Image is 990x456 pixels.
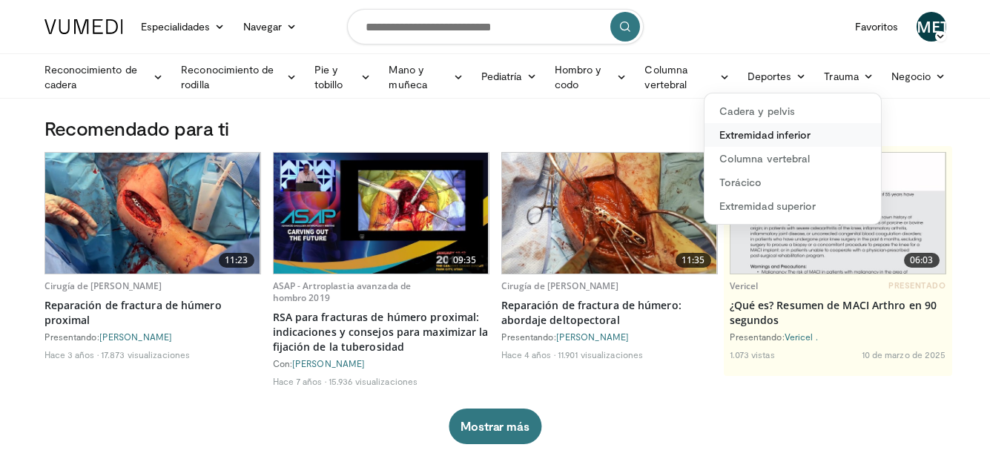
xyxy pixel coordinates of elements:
a: 09:35 [274,153,489,274]
font: Hace 4 años [501,349,552,360]
a: Deportes [739,62,816,91]
font: Presentando: [44,331,99,342]
font: Reconocimiento de rodilla [181,63,274,90]
input: Buscar temas, intervenciones [347,9,644,44]
font: Hace 3 años [44,349,95,360]
font: Negocio [891,70,931,82]
img: 14eb532a-29de-4700-9bed-a46ffd2ec262.620x360_q85_upscale.jpg [502,153,717,274]
font: 11:35 [682,254,705,266]
a: ¿Qué es? Resumen de MACI Arthro en 90 segundos [730,298,946,328]
font: 15.936 visualizaciones [329,376,418,386]
font: METRO [917,16,972,37]
font: Trauma [824,70,858,82]
a: Extremidad superior [704,194,881,218]
font: Mostrar más [461,419,529,433]
font: Columna vertebral [644,63,687,90]
a: Vericel [730,280,759,292]
a: Trauma [815,62,882,91]
img: Logotipo de VuMedi [44,19,123,34]
a: Vericel . [785,331,818,342]
font: Con: [273,358,292,369]
font: Columna vertebral [719,152,810,165]
img: 942ab6a0-b2b1-454f-86f4-6c6fa0cc43bd.620x360_q85_upscale.jpg [45,153,260,274]
font: Pediatría [481,70,522,82]
a: Cirugía de [PERSON_NAME] [501,280,619,292]
a: [PERSON_NAME] [99,331,172,342]
a: Pediatría [472,62,546,91]
font: ¿Qué es? Resumen de MACI Arthro en 90 segundos [730,298,937,327]
font: Navegar [243,20,283,33]
a: ASAP - Artroplastia avanzada de hombro 2019 [273,280,412,304]
font: Hace 7 años [273,376,323,386]
a: METRO [917,12,946,42]
font: PRESENTADO [888,280,946,290]
a: RSA para fracturas de húmero proximal: indicaciones y consejos para maximizar la fijación de la t... [273,310,489,354]
font: 09:35 [453,254,477,266]
a: Columna vertebral [636,62,738,92]
font: Extremidad inferior [719,128,811,141]
a: Torácico [704,171,881,194]
font: 10 de marzo de 2025 [862,349,946,360]
font: Hombro y codo [555,63,601,90]
a: Reparación de fractura de húmero: abordaje deltopectoral [501,298,718,328]
a: 11:35 [502,153,717,274]
font: Reparación de fractura de húmero: abordaje deltopectoral [501,298,682,327]
font: Torácico [719,176,762,188]
a: [PERSON_NAME] [292,358,365,369]
font: 11:23 [225,254,248,266]
font: 17.873 visualizaciones [101,349,190,360]
font: Presentando: [501,331,556,342]
a: Especialidades [132,12,234,42]
font: Deportes [748,70,792,82]
font: Extremidad superior [719,199,816,212]
font: Reparación de fractura de húmero proximal [44,298,222,327]
font: Reconocimiento de cadera [44,63,137,90]
a: Negocio [882,62,955,91]
a: [PERSON_NAME] [556,331,629,342]
a: 11:23 [45,153,260,274]
a: Reconocimiento de rodilla [172,62,306,92]
font: 1.073 vistas [730,349,775,360]
a: Cirugía de [PERSON_NAME] [44,280,162,292]
img: 53f6b3b0-db1e-40d0-a70b-6c1023c58e52.620x360_q85_upscale.jpg [274,153,489,274]
font: Pie y tobillo [314,63,343,90]
font: Recomendado para ti [44,116,229,139]
font: 06:03 [910,254,934,266]
a: Mano y muñeca [380,62,472,92]
font: Cadera y pelvis [719,105,795,117]
font: Especialidades [141,20,211,33]
a: Reconocimiento de cadera [36,62,173,92]
font: Favoritos [855,20,899,33]
font: Presentando: [730,331,785,342]
a: Navegar [234,12,306,42]
a: Pie y tobillo [306,62,380,92]
a: Extremidad inferior [704,123,881,147]
font: Mano y muñeca [389,63,426,90]
a: Columna vertebral [704,147,881,171]
font: 11.901 visualizaciones [558,349,643,360]
a: Hombro y codo [546,62,636,92]
a: Reparación de fractura de húmero proximal [44,298,261,328]
a: Favoritos [846,12,908,42]
button: Mostrar más [449,409,541,444]
a: Cadera y pelvis [704,99,881,123]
